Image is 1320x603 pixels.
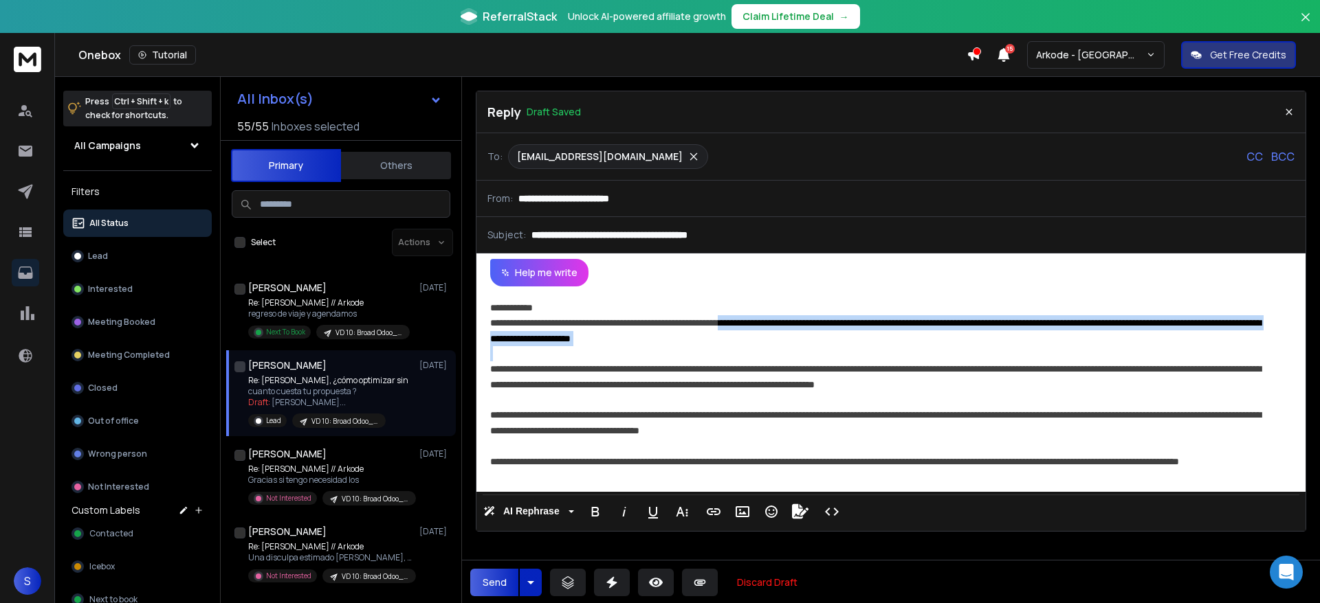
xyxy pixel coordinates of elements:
button: All Campaigns [63,132,212,159]
p: Lead [88,251,108,262]
label: Select [251,237,276,248]
span: ReferralStack [483,8,557,25]
p: Re: [PERSON_NAME] // Arkode [248,297,410,308]
p: Re: [PERSON_NAME] // Arkode [248,464,413,475]
span: 15 [1005,44,1015,54]
p: To: [487,150,503,163]
p: VD 10: Broad Odoo_Campaign - ARKODE [342,494,408,504]
p: Una disculpa estimado [PERSON_NAME], contamos [248,552,413,563]
p: From: [487,192,513,205]
button: Insert Image (Ctrl+P) [729,498,756,525]
h1: All Campaigns [74,139,141,152]
p: [DATE] [419,360,450,371]
button: Close banner [1297,8,1314,41]
h1: [PERSON_NAME] [248,281,327,295]
p: VD 10: Broad Odoo_Campaign - ARKODE [335,328,401,338]
button: Meeting Booked [63,308,212,336]
p: VD 10: Broad Odoo_Campaign - ARKODE [311,416,377,426]
div: Open Intercom Messenger [1270,556,1303,589]
h3: Filters [63,182,212,201]
button: Others [341,150,451,181]
button: Code View [819,498,845,525]
h3: Custom Labels [71,503,140,517]
h1: All Inbox(s) [237,92,313,106]
p: Closed [88,383,118,394]
button: More Text [669,498,695,525]
button: Closed [63,374,212,402]
button: Insert Link (Ctrl+K) [701,498,727,525]
button: Icebox [63,553,212,580]
p: VD 10: Broad Odoo_Campaign - ARKODE [342,571,408,582]
button: All Inbox(s) [226,85,453,113]
button: Underline (Ctrl+U) [640,498,666,525]
p: Unlock AI-powered affiliate growth [568,10,726,23]
button: Discard Draft [726,569,808,596]
p: CC [1246,148,1263,165]
p: [EMAIL_ADDRESS][DOMAIN_NAME] [517,150,683,163]
div: Onebox [78,45,967,65]
p: Out of office [88,416,139,426]
button: Claim Lifetime Deal→ [731,4,860,29]
button: All Status [63,209,212,237]
p: Meeting Completed [88,350,170,361]
p: Subject: [487,228,526,242]
span: 55 / 55 [237,118,269,135]
p: Reply [487,102,521,122]
button: Primary [231,149,341,182]
button: Interested [63,275,212,303]
span: Icebox [89,561,115,572]
button: Send [470,569,518,596]
button: Help me write [490,259,588,286]
p: Re: [PERSON_NAME], ¿cómo optimizar sin [248,375,408,386]
button: S [14,567,41,595]
button: AI Rephrase [481,498,577,525]
p: BCC [1271,148,1295,165]
button: Not Interested [63,473,212,501]
h1: [PERSON_NAME] [248,359,327,372]
span: AI Rephrase [500,505,562,517]
button: Bold (Ctrl+B) [582,498,608,525]
h1: [PERSON_NAME] [248,525,327,538]
p: All Status [89,218,129,229]
p: Arkode - [GEOGRAPHIC_DATA] [1036,48,1146,62]
p: regreso de viaje y agendamos [248,308,410,319]
button: Get Free Credits [1181,41,1296,69]
button: Emoticons [758,498,784,525]
p: Lead [266,416,281,426]
button: Signature [787,498,813,525]
button: Wrong person [63,440,212,468]
span: → [839,10,849,23]
p: Wrong person [88,448,147,459]
p: Not Interested [266,493,311,503]
p: [DATE] [419,448,450,459]
p: Gracias si tengo necesidad los [248,475,413,486]
h3: Inboxes selected [272,118,360,135]
p: Not Interested [88,481,149,492]
p: Get Free Credits [1210,48,1286,62]
span: Ctrl + Shift + k [112,93,170,109]
button: Lead [63,242,212,270]
span: Draft: [248,396,270,408]
p: Interested [88,284,133,295]
button: Out of office [63,407,212,435]
button: Tutorial [129,45,196,65]
p: Next To Book [266,327,305,337]
span: Contacted [89,528,133,539]
p: Press to check for shortcuts. [85,95,182,122]
p: Re: [PERSON_NAME] // Arkode [248,541,413,552]
button: Contacted [63,520,212,547]
p: Not Interested [266,571,311,581]
p: cuanto cuesta tu propuesta ? [248,386,408,397]
button: Italic (Ctrl+I) [611,498,637,525]
span: [PERSON_NAME] ... [272,396,346,408]
h1: [PERSON_NAME] [248,447,327,461]
p: [DATE] [419,282,450,293]
p: Meeting Booked [88,317,155,328]
button: Meeting Completed [63,341,212,369]
p: Draft Saved [527,105,581,119]
p: [DATE] [419,526,450,537]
